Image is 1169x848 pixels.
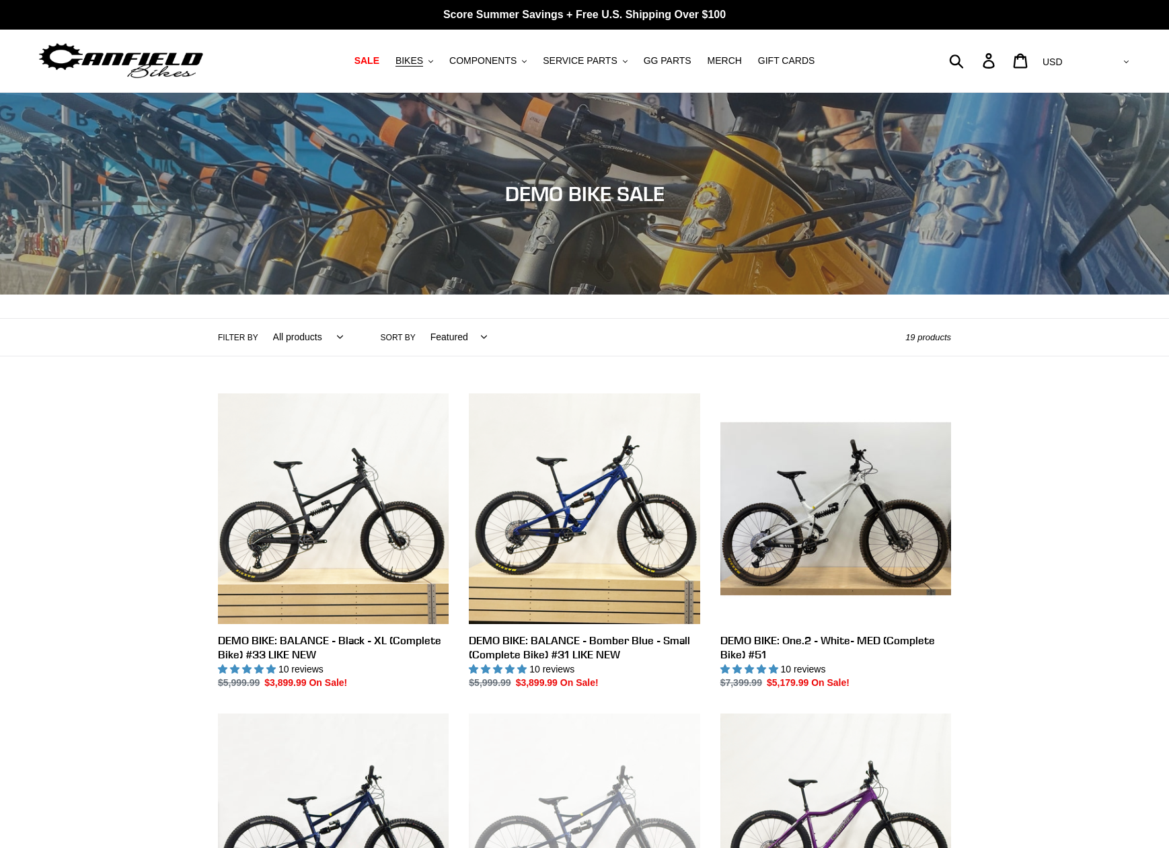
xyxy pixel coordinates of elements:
span: SALE [354,55,379,67]
label: Sort by [381,332,416,344]
input: Search [956,46,991,75]
button: SERVICE PARTS [536,52,634,70]
span: DEMO BIKE SALE [505,182,665,206]
a: GG PARTS [637,52,698,70]
button: COMPONENTS [443,52,533,70]
a: GIFT CARDS [751,52,822,70]
span: GG PARTS [644,55,691,67]
span: GIFT CARDS [758,55,815,67]
a: SALE [348,52,386,70]
span: 19 products [905,332,951,342]
span: SERVICE PARTS [543,55,617,67]
button: BIKES [389,52,440,70]
img: Canfield Bikes [37,40,205,82]
span: BIKES [395,55,423,67]
label: Filter by [218,332,258,344]
span: COMPONENTS [449,55,517,67]
a: MERCH [701,52,749,70]
span: MERCH [708,55,742,67]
